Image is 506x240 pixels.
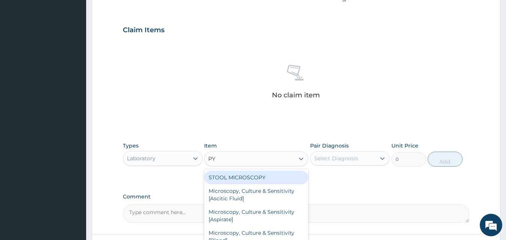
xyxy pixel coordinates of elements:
[123,4,141,22] div: Minimize live chat window
[428,152,463,167] button: Add
[123,26,164,34] h3: Claim Items
[204,142,217,149] label: Item
[204,205,308,226] div: Microscopy, Culture & Sensitivity [Aspirate]
[272,91,320,99] p: No claim item
[123,194,470,200] label: Comment
[127,155,155,162] div: Laboratory
[14,37,30,56] img: d_794563401_company_1708531726252_794563401
[314,155,358,162] div: Select Diagnosis
[391,142,418,149] label: Unit Price
[43,72,103,148] span: We're online!
[310,142,349,149] label: Pair Diagnosis
[204,171,308,184] div: STOOL MICROSCOPY
[123,143,139,149] label: Types
[4,160,143,186] textarea: Type your message and hit 'Enter'
[39,42,126,52] div: Chat with us now
[204,184,308,205] div: Microscopy, Culture & Sensitivity [Ascitic Fluid]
